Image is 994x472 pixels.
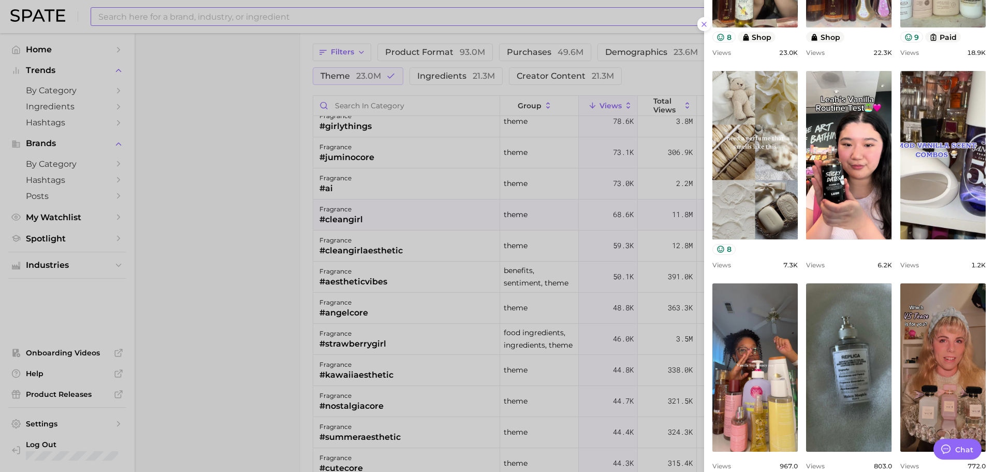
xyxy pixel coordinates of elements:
[900,261,919,269] span: Views
[967,49,986,56] span: 18.9k
[806,49,825,56] span: Views
[873,49,892,56] span: 22.3k
[874,462,892,470] span: 803.0
[806,261,825,269] span: Views
[783,261,798,269] span: 7.3k
[779,49,798,56] span: 23.0k
[878,261,892,269] span: 6.2k
[712,462,731,470] span: Views
[900,462,919,470] span: Views
[712,32,736,42] button: 8
[712,244,736,255] button: 8
[738,32,776,42] button: shop
[925,32,961,42] button: paid
[806,462,825,470] span: Views
[780,462,798,470] span: 967.0
[900,32,924,42] button: 9
[900,49,919,56] span: Views
[712,49,731,56] span: Views
[806,32,844,42] button: shop
[968,462,986,470] span: 772.0
[971,261,986,269] span: 1.2k
[712,261,731,269] span: Views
